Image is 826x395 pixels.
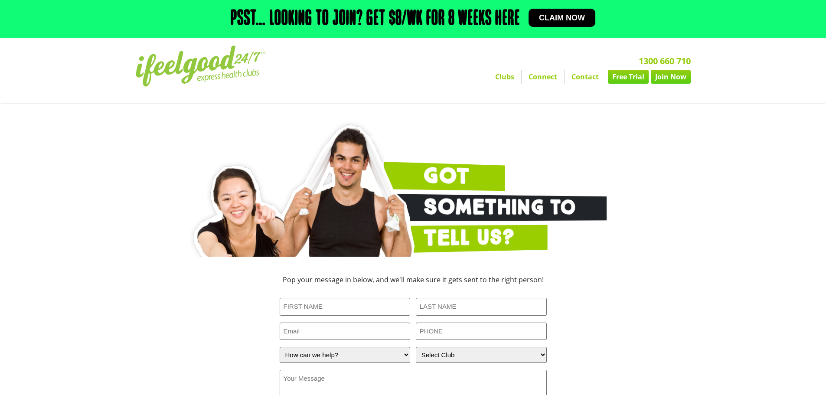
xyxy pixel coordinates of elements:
[280,298,411,316] input: FIRST NAME
[608,70,649,84] a: Free Trial
[539,14,585,22] span: Claim now
[565,70,606,84] a: Contact
[222,276,604,283] h3: Pop your message in below, and we'll make sure it gets sent to the right person!
[280,323,411,340] input: Email
[231,9,520,29] h2: Psst… Looking to join? Get $8/wk for 8 weeks here
[333,70,691,84] nav: Menu
[522,70,564,84] a: Connect
[529,9,595,27] a: Claim now
[416,298,547,316] input: LAST NAME
[416,323,547,340] input: PHONE
[488,70,521,84] a: Clubs
[651,70,691,84] a: Join Now
[639,55,691,67] a: 1300 660 710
